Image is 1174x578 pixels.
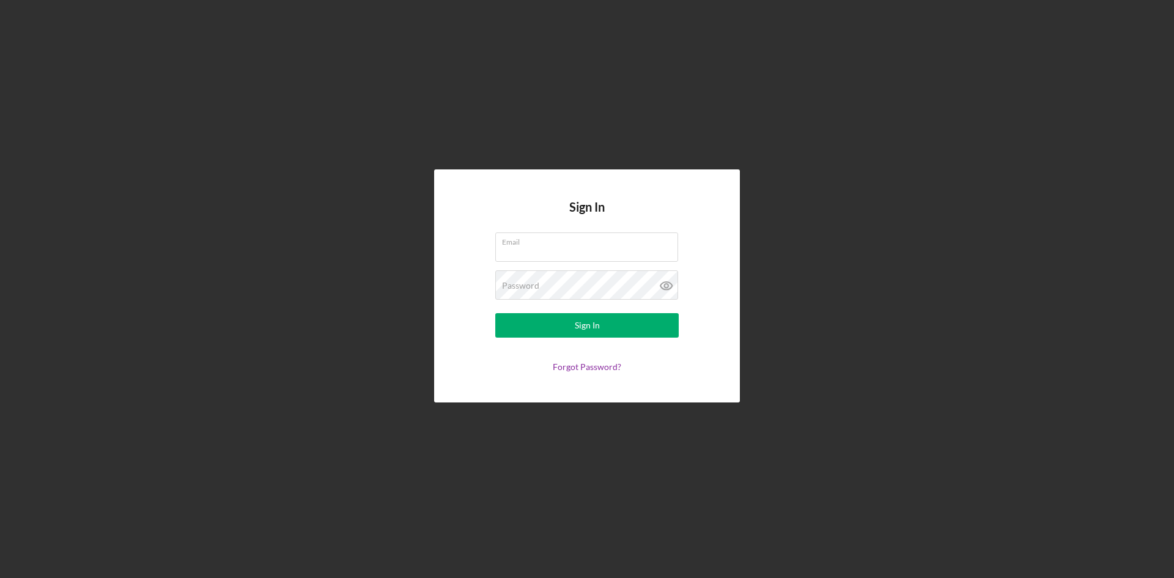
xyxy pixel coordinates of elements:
h4: Sign In [569,200,605,232]
button: Sign In [495,313,679,338]
a: Forgot Password? [553,361,621,372]
label: Email [502,233,678,246]
div: Sign In [575,313,600,338]
label: Password [502,281,539,291]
